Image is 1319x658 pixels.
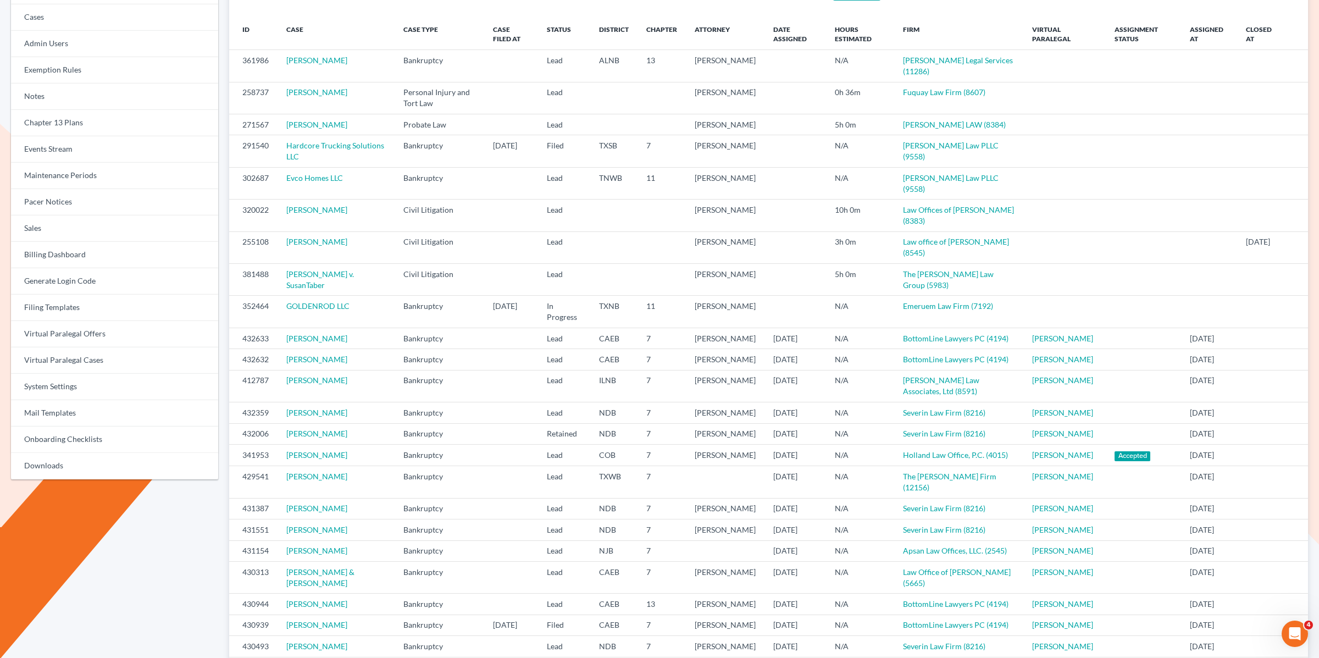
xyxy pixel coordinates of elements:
td: N/A [826,349,894,370]
a: [PERSON_NAME] [1032,642,1093,651]
td: Bankruptcy [395,636,484,657]
a: Law office of [PERSON_NAME] (8545) [903,237,1009,257]
td: [DATE] [764,636,825,657]
td: 7 [638,349,686,370]
a: [PERSON_NAME] [1032,599,1093,609]
td: [PERSON_NAME] [686,349,764,370]
td: [DATE] [1181,615,1237,635]
td: CAEB [590,328,638,349]
td: 271567 [229,114,278,135]
td: Probate Law [395,114,484,135]
a: Sales [11,215,218,242]
td: [DATE] [764,561,825,593]
a: [PERSON_NAME] [286,355,347,364]
a: [PERSON_NAME] [1032,408,1093,417]
td: Bankruptcy [395,296,484,328]
a: Virtual Paralegal Cases [11,347,218,374]
td: N/A [826,423,894,444]
td: [PERSON_NAME] [686,200,764,231]
td: 431551 [229,519,278,540]
td: [PERSON_NAME] [686,135,764,167]
td: Bankruptcy [395,349,484,370]
td: 7 [638,466,686,498]
td: Bankruptcy [395,328,484,349]
td: Bankruptcy [395,615,484,635]
td: 5h 0m [826,114,894,135]
td: [DATE] [1181,594,1237,615]
td: Filed [538,135,590,167]
td: [PERSON_NAME] [686,296,764,328]
td: [DATE] [764,519,825,540]
a: Severin Law Firm (8216) [903,642,985,651]
td: Retained [538,423,590,444]
td: [DATE] [1181,498,1237,519]
td: 7 [638,561,686,593]
a: Billing Dashboard [11,242,218,268]
a: [PERSON_NAME] [286,546,347,555]
th: Firm [894,18,1023,50]
td: 11 [638,167,686,199]
a: The [PERSON_NAME] Firm (12156) [903,472,996,492]
td: 361986 [229,50,278,82]
a: BottomLine Lawyers PC (4194) [903,620,1008,629]
a: Hardcore Trucking Solutions LLC [286,141,384,161]
td: Civil Litigation [395,264,484,296]
td: [PERSON_NAME] [686,594,764,615]
td: N/A [826,636,894,657]
a: Notes [11,84,218,110]
td: [DATE] [1181,519,1237,540]
td: 3h 0m [826,231,894,263]
td: TXSB [590,135,638,167]
td: [PERSON_NAME] [686,423,764,444]
a: Severin Law Firm (8216) [903,525,985,534]
a: Downloads [11,453,218,479]
td: Lead [538,402,590,423]
a: [PERSON_NAME] [286,599,347,609]
td: 7 [638,135,686,167]
td: [DATE] [764,540,825,561]
td: [DATE] [1181,466,1237,498]
td: In Progress [538,296,590,328]
td: Bankruptcy [395,519,484,540]
td: [DATE] [764,402,825,423]
td: Lead [538,519,590,540]
td: Lead [538,498,590,519]
td: 13 [638,50,686,82]
td: Personal Injury and Tort Law [395,82,484,114]
td: 7 [638,328,686,349]
td: [PERSON_NAME] [686,114,764,135]
td: [DATE] [484,135,538,167]
td: 432633 [229,328,278,349]
td: Lead [538,200,590,231]
td: Bankruptcy [395,594,484,615]
td: 302687 [229,167,278,199]
td: 432632 [229,349,278,370]
td: N/A [826,402,894,423]
td: Lead [538,349,590,370]
a: Exemption Rules [11,57,218,84]
td: 0h 36m [826,82,894,114]
a: Pacer Notices [11,189,218,215]
td: [DATE] [484,296,538,328]
th: ID [229,18,278,50]
th: District [590,18,638,50]
a: Emeruem Law Firm (7192) [903,301,993,311]
td: [DATE] [764,594,825,615]
td: 7 [638,615,686,635]
td: N/A [826,466,894,498]
td: 11 [638,296,686,328]
a: Events Stream [11,136,218,163]
th: Date Assigned [764,18,825,50]
td: Filed [538,615,590,635]
a: Holland Law Office, P.C. (4015) [903,450,1008,460]
td: [PERSON_NAME] [686,50,764,82]
td: ALNB [590,50,638,82]
td: 258737 [229,82,278,114]
a: [PERSON_NAME] [286,525,347,534]
a: Severin Law Firm (8216) [903,504,985,513]
td: [PERSON_NAME] [686,370,764,402]
td: TNWB [590,167,638,199]
td: N/A [826,370,894,402]
td: CAEB [590,349,638,370]
td: TXWB [590,466,638,498]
